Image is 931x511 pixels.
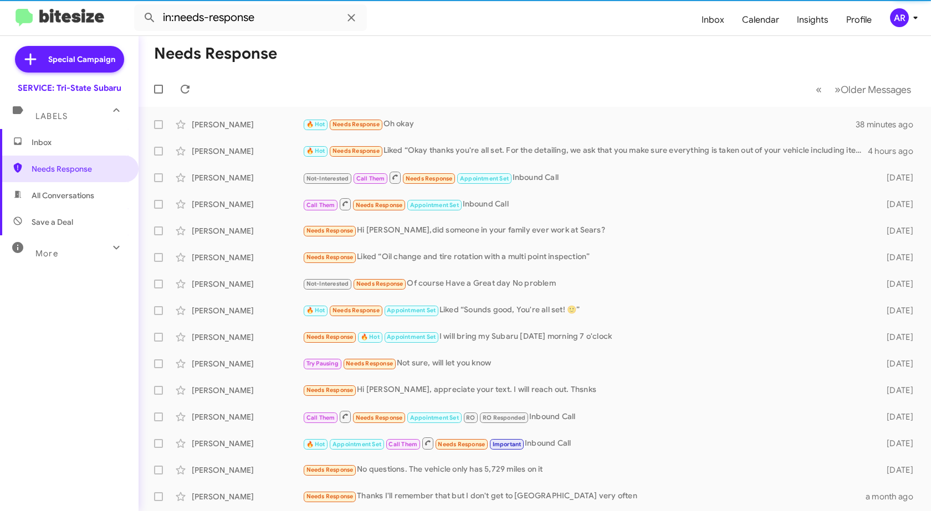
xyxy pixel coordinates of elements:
[493,441,521,448] span: Important
[192,332,303,343] div: [PERSON_NAME]
[303,277,871,290] div: Of course Have a Great day No problem
[192,491,303,502] div: [PERSON_NAME]
[810,78,918,101] nav: Page navigation example
[871,385,922,396] div: [DATE]
[303,224,871,237] div: Hi [PERSON_NAME],did someone in your family ever work at Sears?
[332,147,380,154] span: Needs Response
[871,278,922,290] div: [DATE]
[332,441,381,448] span: Appointment Set
[356,175,385,182] span: Call Them
[192,225,303,236] div: [PERSON_NAME]
[388,441,417,448] span: Call Them
[871,438,922,449] div: [DATE]
[816,82,822,96] span: «
[871,464,922,476] div: [DATE]
[306,441,325,448] span: 🔥 Hot
[356,202,403,209] span: Needs Response
[303,410,871,424] div: Inbound Call
[306,493,354,500] span: Needs Response
[438,441,485,448] span: Needs Response
[868,146,922,157] div: 4 hours ago
[693,4,733,36] a: Inbox
[192,385,303,396] div: [PERSON_NAME]
[35,249,58,259] span: More
[303,118,856,131] div: Oh okay
[410,202,459,209] span: Appointment Set
[192,199,303,210] div: [PERSON_NAME]
[32,216,73,228] span: Save a Deal
[356,414,403,421] span: Needs Response
[346,360,393,367] span: Needs Response
[856,119,922,130] div: 38 minutes ago
[332,121,380,128] span: Needs Response
[890,8,909,27] div: AR
[303,357,871,370] div: Not sure, will let you know
[306,202,335,209] span: Call Them
[306,414,335,421] span: Call Them
[32,190,94,201] span: All Conversations
[306,254,354,261] span: Needs Response
[306,227,354,234] span: Needs Response
[303,436,871,450] div: Inbound Call
[303,197,871,211] div: Inbound Call
[306,466,354,473] span: Needs Response
[460,175,509,182] span: Appointment Set
[837,4,881,36] a: Profile
[303,331,871,343] div: I will bring my Subaru [DATE] morning 7 o'clock
[306,121,325,128] span: 🔥 Hot
[387,307,436,314] span: Appointment Set
[809,78,828,101] button: Previous
[303,463,871,476] div: No questions. The vehicle only has 5,729 miles on it
[192,358,303,369] div: [PERSON_NAME]
[733,4,788,36] a: Calendar
[871,411,922,422] div: [DATE]
[361,333,380,340] span: 🔥 Hot
[154,45,277,63] h1: Needs Response
[192,438,303,449] div: [PERSON_NAME]
[306,307,325,314] span: 🔥 Hot
[406,175,453,182] span: Needs Response
[303,251,871,264] div: Liked “Oil change and tire rotation with a multi point inspection”
[306,333,354,340] span: Needs Response
[303,304,871,317] div: Liked “Sounds good, You're all set! 🙂”
[192,411,303,422] div: [PERSON_NAME]
[841,84,911,96] span: Older Messages
[306,175,349,182] span: Not-Interested
[483,414,525,421] span: RO Responded
[387,333,436,340] span: Appointment Set
[871,358,922,369] div: [DATE]
[192,305,303,316] div: [PERSON_NAME]
[866,491,922,502] div: a month ago
[881,8,919,27] button: AR
[306,280,349,287] span: Not-Interested
[303,490,866,503] div: Thanks I'll remember that but I don't get to [GEOGRAPHIC_DATA] very often
[32,163,126,174] span: Needs Response
[48,54,115,65] span: Special Campaign
[828,78,918,101] button: Next
[192,278,303,290] div: [PERSON_NAME]
[303,384,871,396] div: Hi [PERSON_NAME], appreciate your text. I will reach out. Thsnks
[192,119,303,130] div: [PERSON_NAME]
[306,386,354,394] span: Needs Response
[192,172,303,183] div: [PERSON_NAME]
[306,360,339,367] span: Try Pausing
[306,147,325,154] span: 🔥 Hot
[788,4,837,36] a: Insights
[410,414,459,421] span: Appointment Set
[871,172,922,183] div: [DATE]
[835,82,841,96] span: »
[192,464,303,476] div: [PERSON_NAME]
[871,199,922,210] div: [DATE]
[192,252,303,263] div: [PERSON_NAME]
[192,146,303,157] div: [PERSON_NAME]
[871,305,922,316] div: [DATE]
[18,82,121,94] div: SERVICE: Tri-State Subaru
[871,252,922,263] div: [DATE]
[303,171,871,184] div: Inbound Call
[35,111,68,121] span: Labels
[32,137,126,148] span: Inbox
